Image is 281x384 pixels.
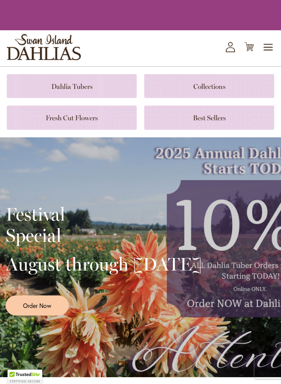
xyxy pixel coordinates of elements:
a: store logo [7,34,81,60]
h2: Festival Special [6,204,202,246]
a: Order Now [6,295,69,316]
span: Order Now [23,301,51,310]
h2: August through [DATE] [6,253,202,275]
